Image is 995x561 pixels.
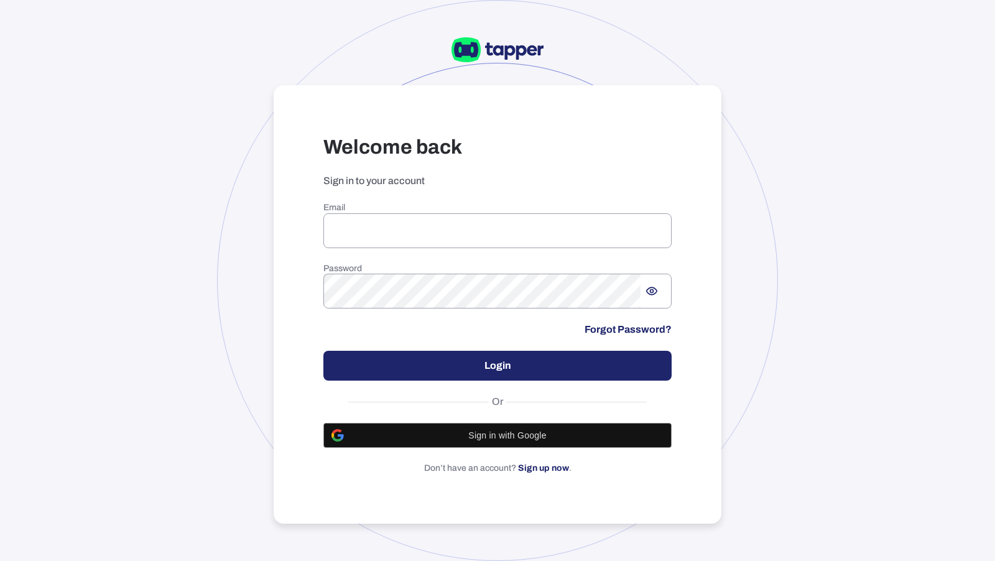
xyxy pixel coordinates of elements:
span: Or [489,396,507,408]
a: Sign up now [518,463,569,473]
button: Sign in with Google [323,423,672,448]
p: Sign in to your account [323,175,672,187]
span: Sign in with Google [351,430,664,440]
p: Don’t have an account? . [323,463,672,474]
h6: Password [323,263,672,274]
h3: Welcome back [323,135,672,160]
h6: Email [323,202,672,213]
a: Forgot Password? [585,323,672,336]
button: Show password [641,280,663,302]
button: Login [323,351,672,381]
